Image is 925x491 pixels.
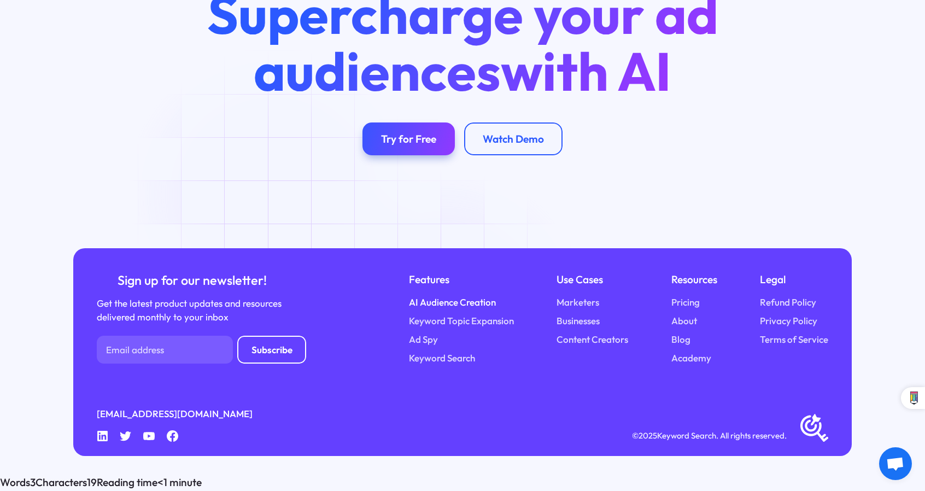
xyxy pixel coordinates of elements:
img: tab_keywords_by_traffic_grey.svg [109,19,118,27]
a: Keyword Topic Expansion [409,314,514,328]
span: 3 [30,476,36,489]
div: Domain Overview [42,20,98,27]
a: Refund Policy [760,295,816,309]
span: Characters [36,476,87,489]
div: Try for Free [381,132,436,145]
input: Email address [97,336,233,364]
a: Pricing [671,295,700,309]
div: 3.0k [17,54,341,63]
a: Privacy Policy [760,314,817,328]
form: Newsletter Form [97,336,307,364]
div: Legal [760,272,828,288]
a: Blog [671,332,690,347]
span: with AI [501,37,671,104]
span: <1 minute [157,476,202,489]
span: 2025 [639,430,657,441]
a: Terms of Service [760,332,828,347]
div: Sign up for our newsletter! [97,272,288,289]
span: Reading time [97,476,157,489]
a: About [671,314,697,328]
div: Organic Keywords [17,63,341,73]
div: Keywords by Traffic [121,20,184,27]
div: Watch Demo [483,132,544,145]
a: Content Creators [557,332,628,347]
a: Keyword Search [409,351,475,365]
a: Marketers [557,295,599,309]
div: +843 [17,73,341,83]
a: Watch Demo [464,122,563,155]
a: Open chat [879,447,912,480]
input: Subscribe [237,336,306,364]
div: Get the latest product updates and resources delivered monthly to your inbox [97,296,288,324]
a: Try for Free [362,122,455,155]
div: Resources [671,272,717,288]
span: 19 [87,476,97,489]
div: © Keyword Search. All rights reserved. [632,429,787,442]
a: [EMAIL_ADDRESS][DOMAIN_NAME] [97,407,253,421]
a: Academy [671,351,711,365]
div: Use Cases [557,272,628,288]
img: tab_domain_overview_orange.svg [30,19,38,27]
a: Businesses [557,314,600,328]
a: AI Audience Creation [409,295,496,309]
a: Ad Spy [409,332,438,347]
div: Features [409,272,514,288]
